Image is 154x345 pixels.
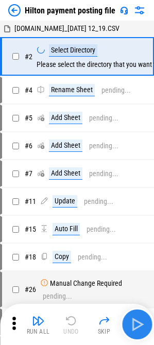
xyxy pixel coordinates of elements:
div: Copy [53,251,71,263]
div: Add Sheet [49,140,82,152]
span: # 18 [25,253,36,261]
img: Support [120,6,128,14]
div: Add Sheet [49,112,82,124]
span: # 15 [25,225,36,233]
img: Settings menu [133,4,146,16]
div: Select Directory [49,44,97,57]
div: Auto Fill [53,223,80,235]
img: Main button [129,316,145,333]
div: pending... [101,87,131,94]
img: Run All [32,315,44,327]
div: Update [53,195,77,208]
div: pending... [89,170,118,178]
span: # 11 [25,197,36,205]
div: Rename Sheet [49,84,95,96]
div: pending... [84,198,113,205]
span: # 4 [25,86,32,94]
div: Run All [27,329,50,335]
span: # 2 [25,53,32,61]
div: Manual Change Required [50,280,122,287]
div: pending... [89,142,118,150]
div: pending... [78,253,107,261]
div: Skip [98,329,111,335]
span: [DOMAIN_NAME]_[DATE] 12_19.CSV [14,24,119,32]
div: pending... [87,226,116,233]
button: Skip [88,312,121,337]
img: Skip [98,315,110,327]
button: Run All [22,312,55,337]
div: Add Sheet [49,167,82,180]
div: pending... [89,114,118,122]
div: Hilton payment posting file [25,6,115,15]
img: Back [8,4,21,16]
div: pending... [43,292,72,300]
span: # 26 [25,285,36,294]
span: # 5 [25,114,32,122]
span: # 6 [25,142,32,150]
span: # 7 [25,169,32,178]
